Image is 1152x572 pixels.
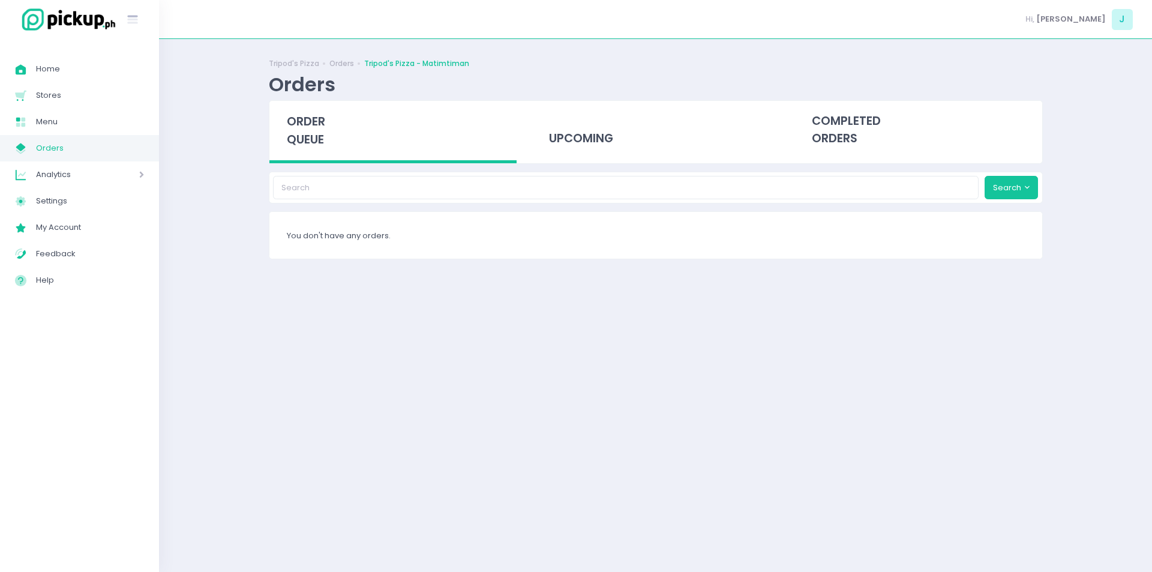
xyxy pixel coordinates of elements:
[985,176,1039,199] button: Search
[532,101,779,160] div: upcoming
[269,58,319,69] a: Tripod's Pizza
[269,73,335,96] div: Orders
[36,193,144,209] span: Settings
[36,246,144,262] span: Feedback
[269,212,1042,259] div: You don't have any orders.
[36,220,144,235] span: My Account
[36,88,144,103] span: Stores
[1036,13,1106,25] span: [PERSON_NAME]
[329,58,354,69] a: Orders
[36,140,144,156] span: Orders
[15,7,117,32] img: logo
[36,61,144,77] span: Home
[1112,9,1133,30] span: J
[36,114,144,130] span: Menu
[364,58,469,69] a: Tripod's Pizza - Matimtiman
[36,167,105,182] span: Analytics
[794,101,1042,160] div: completed orders
[287,113,325,148] span: order queue
[36,272,144,288] span: Help
[1025,13,1034,25] span: Hi,
[273,176,979,199] input: Search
